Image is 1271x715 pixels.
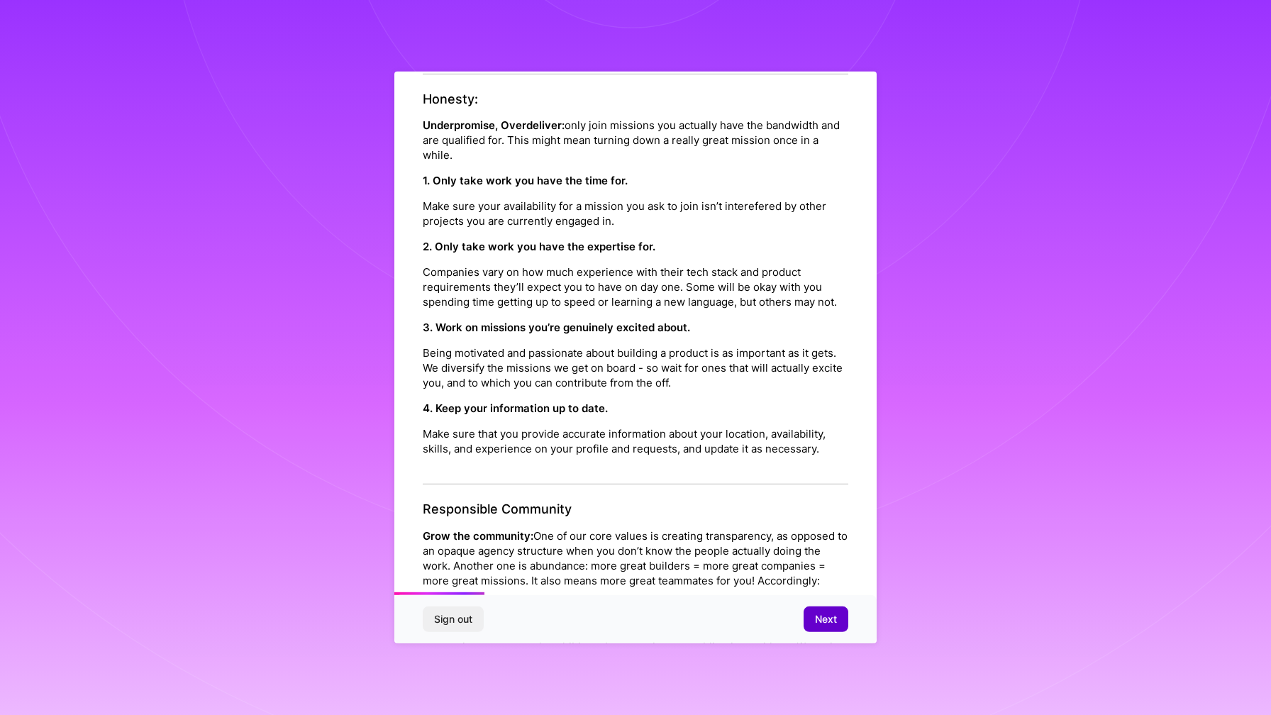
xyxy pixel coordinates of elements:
span: Sign out [434,612,472,626]
strong: 1. Only take work you have the time for. [423,174,628,187]
h4: Responsible Community [423,501,848,517]
strong: 3. Work on missions you’re genuinely excited about. [423,321,690,334]
strong: 4. Keep your information up to date. [423,401,608,415]
strong: 2. Only take work you have the expertise for. [423,240,655,253]
span: Next [815,612,837,626]
button: Next [804,606,848,632]
p: Make sure your availability for a mission you ask to join isn’t interefered by other projects you... [423,199,848,228]
p: Companies vary on how much experience with their tech stack and product requirements they’ll expe... [423,265,848,309]
strong: Underpromise, Overdeliver: [423,118,565,132]
p: One of our core values is creating transparency, as opposed to an opaque agency structure when yo... [423,528,848,588]
h4: Honesty: [423,91,848,106]
strong: Grow the community: [423,529,533,543]
p: only join missions you actually have the bandwidth and are qualified for. This might mean turning... [423,118,848,162]
p: Being motivated and passionate about building a product is as important as it gets. We diversify ... [423,345,848,390]
p: Make sure that you provide accurate information about your location, availability, skills, and ex... [423,426,848,456]
button: Sign out [423,606,484,632]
